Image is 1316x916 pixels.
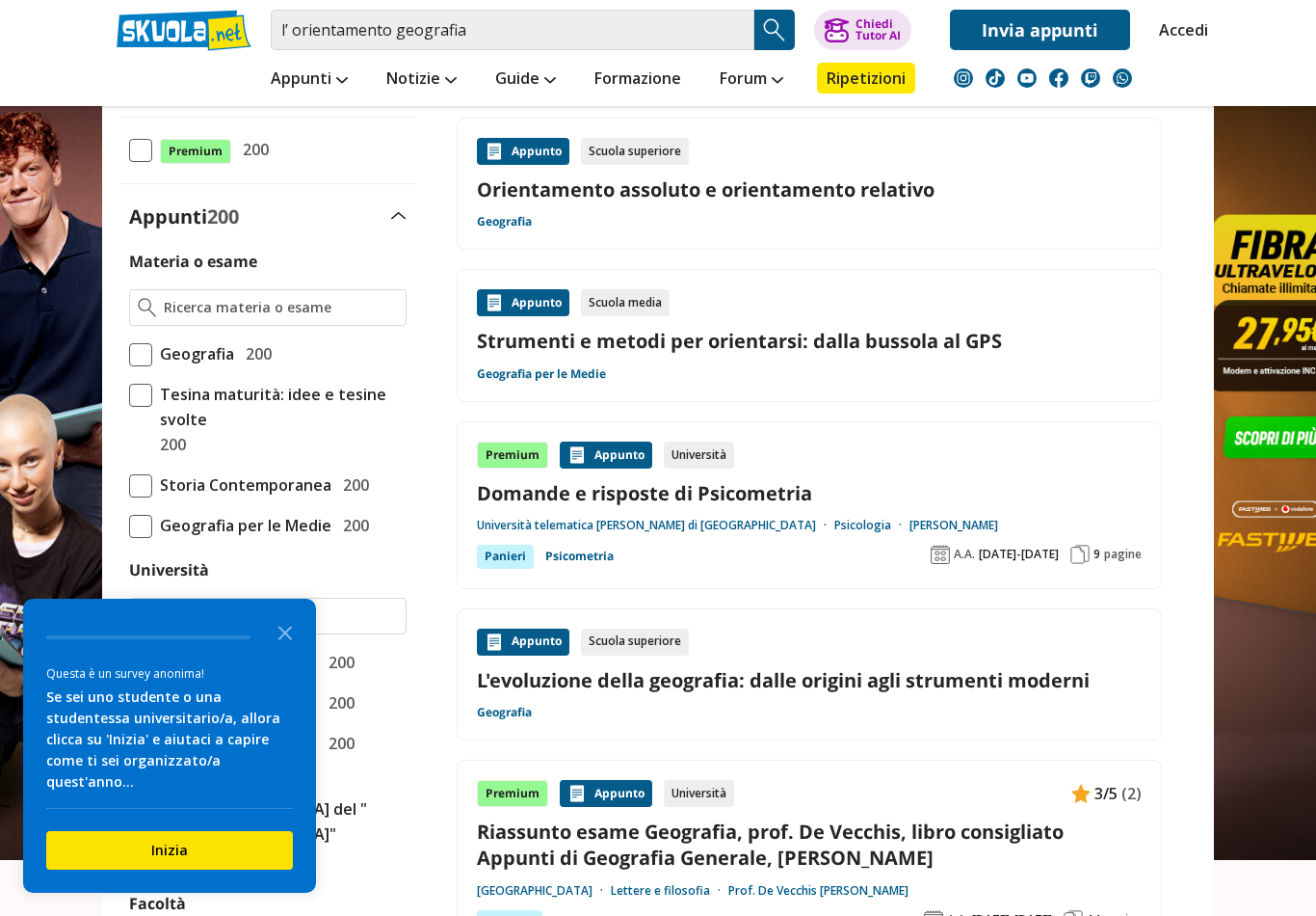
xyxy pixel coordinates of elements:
[321,731,355,756] span: 200
[1017,68,1037,88] img: youtube
[954,547,975,562] span: A.A.
[909,518,998,533] a: [PERSON_NAME]
[477,819,1142,871] a: Riassunto esame Geografia, prof. De Vecchis, libro consigliato Appunti di Geografia Generale, [PE...
[477,780,548,807] div: Premium
[477,518,834,533] a: Università telematica [PERSON_NAME] di [GEOGRAPHIC_DATA]
[560,442,652,469] div: Appunto
[129,893,186,914] label: Facoltà
[760,15,789,44] img: Cerca appunti, riassunti o versioni
[485,633,504,652] img: Appunti contenuto
[160,139,231,164] span: Premium
[129,203,239,229] label: Appunti
[1121,781,1142,806] span: (2)
[1071,784,1091,803] img: Appunti contenuto
[817,63,915,94] a: Ripetizioni
[152,432,186,457] span: 200
[1049,68,1068,88] img: facebook
[979,547,1059,562] span: [DATE]-[DATE]
[152,382,407,432] span: Tesina maturità: idee e tesine svolte
[664,780,734,807] div: Università
[715,63,788,97] a: Forum
[152,472,331,498] span: Storia Contemporanea
[266,612,304,651] button: Close the survey
[560,780,652,807] div: Appunto
[1093,547,1100,562] span: 9
[23,599,316,893] div: Survey
[1070,545,1090,564] img: Pagine
[477,629,569,656] div: Appunto
[581,629,689,656] div: Scuola superiore
[590,63,686,97] a: Formazione
[46,687,293,793] div: Se sei uno studente o una studentessa universitario/a, allora clicca su 'Inizia' e aiutaci a capi...
[477,883,611,899] a: [GEOGRAPHIC_DATA]
[834,518,909,533] a: Psicologia
[986,68,1005,88] img: tiktok
[207,203,239,229] span: 200
[477,480,1142,506] a: Domande e risposte di Psicometria
[321,690,355,715] span: 200
[485,142,504,161] img: Appunti contenuto
[477,705,532,720] a: Geografia
[335,472,369,498] span: 200
[1104,547,1142,562] span: pagine
[391,212,407,220] img: Apri e chiudi sezione
[477,366,606,382] a: Geografia per le Medie
[490,63,561,97] a: Guide
[335,513,369,538] span: 200
[954,68,973,88] img: instagram
[129,559,209,580] label: Università
[754,10,795,50] button: Search Button
[814,10,911,50] button: ChiediTutor AI
[382,63,461,97] a: Notizie
[545,545,614,568] a: Psicometria
[931,545,950,564] img: Anno accademico
[477,214,532,229] a: Geografia
[266,63,353,97] a: Appunti
[477,289,569,316] div: Appunto
[1159,10,1199,50] a: Accedi
[664,442,734,469] div: Università
[728,883,908,899] a: Prof. De Vecchis [PERSON_NAME]
[485,293,504,312] img: Appunti contenuto
[1094,781,1118,806] span: 3/5
[164,298,398,317] input: Ricerca materia o esame
[152,513,331,538] span: Geografia per le Medie
[235,137,269,162] span: 200
[567,445,587,465] img: Appunti contenuto
[129,251,257,272] label: Materia o esame
[138,298,156,317] img: Ricerca materia o esame
[581,138,689,165] div: Scuola superiore
[611,883,728,899] a: Lettere e filosofia
[1113,68,1132,88] img: WhatsApp
[1081,68,1100,88] img: twitch
[477,442,548,469] div: Premium
[477,138,569,165] div: Appunto
[271,10,754,50] input: Cerca appunti, riassunti o versioni
[238,341,272,366] span: 200
[477,328,1142,354] a: Strumenti e metodi per orientarsi: dalla bussola al GPS
[46,831,293,870] button: Inizia
[152,341,234,366] span: Geografia
[567,784,587,803] img: Appunti contenuto
[477,545,534,568] div: Panieri
[321,650,355,675] span: 200
[581,289,670,316] div: Scuola media
[477,176,1142,202] a: Orientamento assoluto e orientamento relativo
[950,10,1130,50] a: Invia appunti
[855,18,901,41] div: Chiedi Tutor AI
[46,664,293,683] div: Questa è un survey anonima!
[477,667,1142,693] a: L'evoluzione della geografia: dalle origini agli strumenti moderni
